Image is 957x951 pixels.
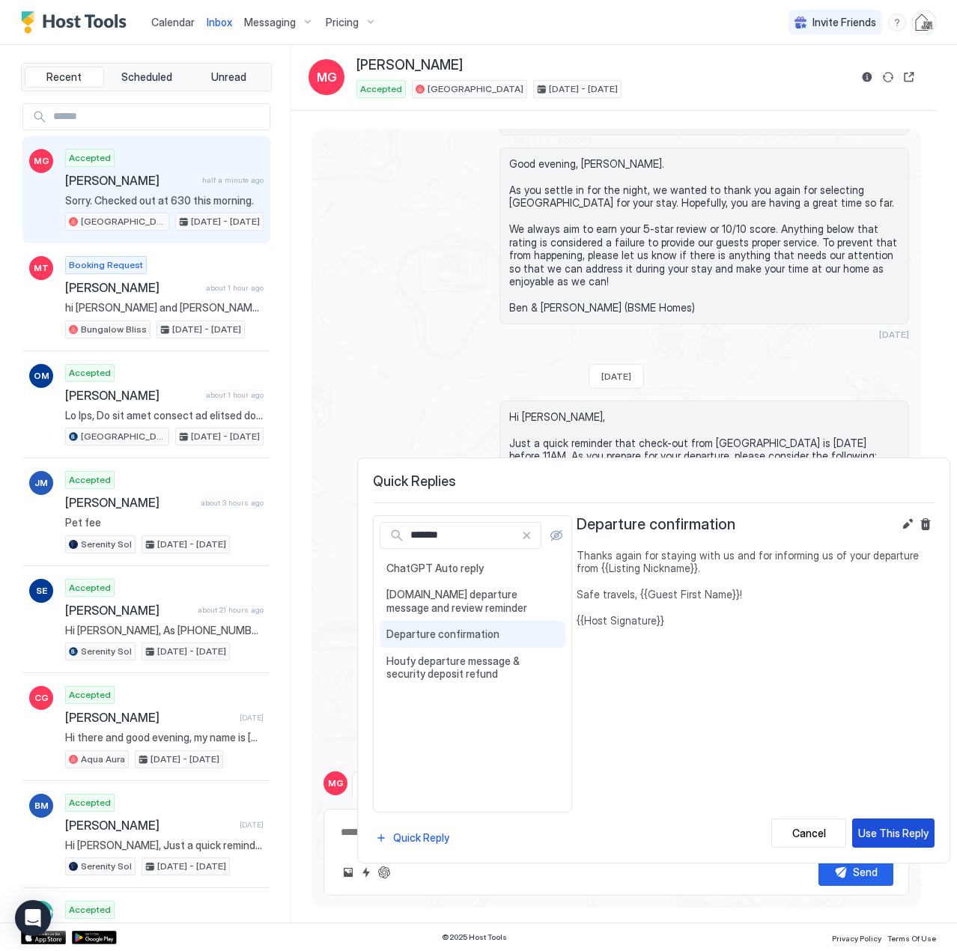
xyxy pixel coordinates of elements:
[373,827,452,848] button: Quick Reply
[858,825,929,841] div: Use This Reply
[771,818,846,848] button: Cancel
[917,515,935,533] button: Delete
[792,825,826,841] div: Cancel
[404,523,521,548] input: Input Field
[852,818,935,848] button: Use This Reply
[386,654,559,681] span: Houfy departure message & security deposit refund
[373,473,935,490] span: Quick Replies
[386,628,559,641] span: Departure confirmation
[899,515,917,533] button: Edit
[393,830,449,845] div: Quick Reply
[386,588,559,614] span: [DOMAIN_NAME] departure message and review reminder
[386,562,559,575] span: ChatGPT Auto reply
[547,526,565,544] button: Show all quick replies
[577,515,735,534] span: Departure confirmation
[577,549,935,628] span: Thanks again for staying with us and for informing us of your departure from {{Listing Nickname}}...
[15,900,51,936] div: Open Intercom Messenger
